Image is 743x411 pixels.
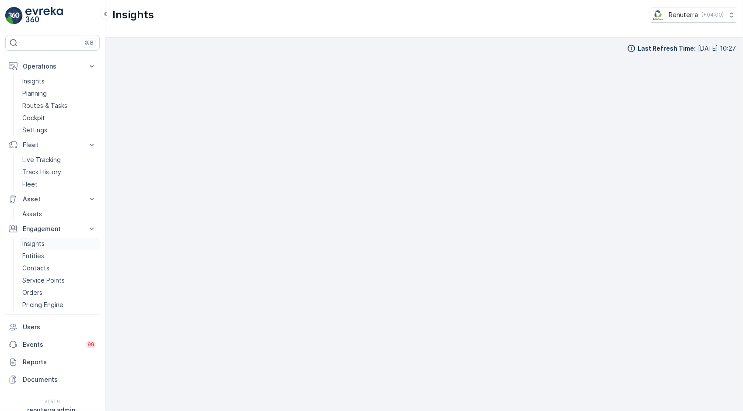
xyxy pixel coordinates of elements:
a: Assets [19,208,100,220]
button: Operations [5,58,100,75]
a: Contacts [19,262,100,274]
a: Events99 [5,336,100,353]
a: Documents [5,371,100,388]
a: Live Tracking [19,154,100,166]
p: Fleet [23,141,82,149]
a: Users [5,318,100,336]
p: Reports [23,358,96,366]
p: Insights [22,239,45,248]
a: Track History [19,166,100,178]
p: Settings [22,126,47,135]
p: Contacts [22,264,49,273]
p: Pricing Engine [22,300,63,309]
a: Insights [19,238,100,250]
p: Track History [22,168,61,176]
img: Screenshot_2024-07-26_at_13.33.01.png [652,10,665,20]
p: Live Tracking [22,155,61,164]
a: Routes & Tasks [19,100,100,112]
button: Asset [5,190,100,208]
p: Routes & Tasks [22,101,67,110]
p: Events [23,340,80,349]
p: Users [23,323,96,332]
a: Service Points [19,274,100,287]
a: Settings [19,124,100,136]
p: ⌘B [85,39,94,46]
img: logo_light-DOdMpM7g.png [25,7,63,24]
p: Engagement [23,224,82,233]
p: Last Refresh Time : [638,44,696,53]
a: Fleet [19,178,100,190]
a: Insights [19,75,100,87]
p: ( +04:00 ) [701,11,724,18]
p: Insights [22,77,45,86]
button: Renuterra(+04:00) [652,7,736,23]
a: Reports [5,353,100,371]
a: Cockpit [19,112,100,124]
p: Operations [23,62,82,71]
p: 99 [87,341,94,348]
p: Cockpit [22,114,45,122]
p: Assets [22,210,42,218]
a: Orders [19,287,100,299]
button: Engagement [5,220,100,238]
a: Pricing Engine [19,299,100,311]
a: Entities [19,250,100,262]
span: v 1.51.0 [5,399,100,404]
p: Entities [22,252,44,260]
p: Documents [23,375,96,384]
p: Insights [112,8,154,22]
p: [DATE] 10:27 [698,44,736,53]
a: Planning [19,87,100,100]
p: Orders [22,288,42,297]
p: Renuterra [669,10,698,19]
p: Asset [23,195,82,204]
img: logo [5,7,23,24]
button: Fleet [5,136,100,154]
p: Service Points [22,276,65,285]
p: Planning [22,89,47,98]
p: Fleet [22,180,38,189]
